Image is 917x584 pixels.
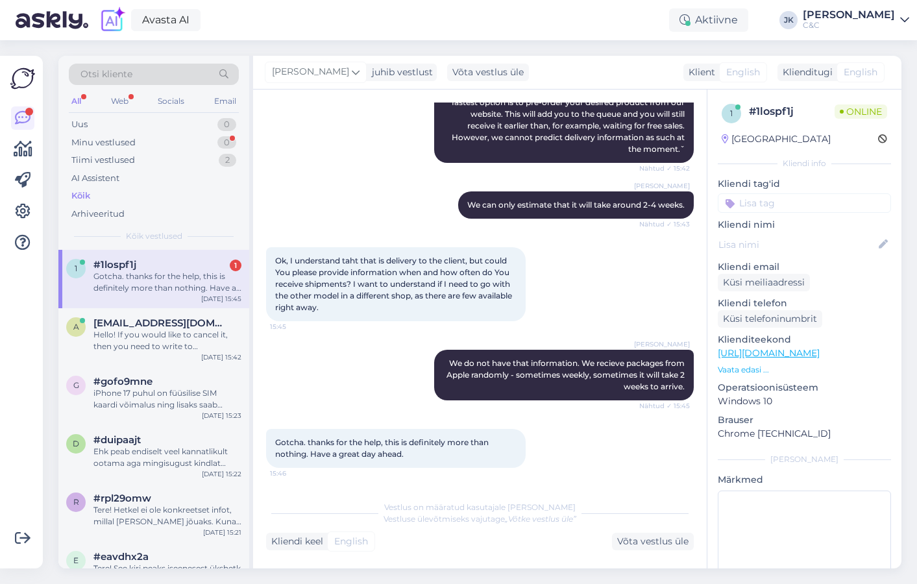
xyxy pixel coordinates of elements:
[93,551,149,563] span: #eavdhx2a
[73,555,79,565] span: e
[718,364,891,376] p: Vaata edasi ...
[718,218,891,232] p: Kliendi nimi
[108,93,131,110] div: Web
[718,297,891,310] p: Kliendi telefon
[634,339,690,349] span: [PERSON_NAME]
[384,502,576,512] span: Vestlus on määratud kasutajale [PERSON_NAME]
[447,64,529,81] div: Võta vestlus üle
[272,65,349,79] span: [PERSON_NAME]
[467,200,685,210] span: We can only estimate that it will take around 2-4 weeks.
[844,66,877,79] span: English
[217,118,236,131] div: 0
[73,322,79,332] span: a
[93,446,241,469] div: Ehk peab endiselt veel kannatlikult ootama aga mingisugust kindlat tarneaega kahjuks ei ole.
[683,66,715,79] div: Klient
[835,104,887,119] span: Online
[639,164,690,173] span: Nähtud ✓ 15:42
[93,329,241,352] div: Hello! If you would like to cancel it, then you need to write to [EMAIL_ADDRESS][DOMAIN_NAME]
[275,437,491,459] span: Gotcha. thanks for the help, this is definitely more than nothing. Have a great day ahead.
[93,387,241,411] div: iPhone 17 puhul on füüsilise SIM kaardi võimalus ning lisaks saab sisestada E-SIM.
[230,260,241,271] div: 1
[270,322,319,332] span: 15:45
[75,263,77,273] span: 1
[803,10,909,30] a: [PERSON_NAME]C&C
[93,504,241,528] div: Tere! Hetkel ei ole konkreetset infot, millal [PERSON_NAME] jõuaks. Kuna eeltellimusi on palju ja...
[93,259,136,271] span: #1lospf1j
[93,493,151,504] span: #rpl29omw
[93,271,241,294] div: Gotcha. thanks for the help, this is definitely more than nothing. Have a great day ahead.
[722,132,831,146] div: [GEOGRAPHIC_DATA]
[718,395,891,408] p: Windows 10
[505,514,576,524] i: „Võtke vestlus üle”
[718,193,891,213] input: Lisa tag
[718,454,891,465] div: [PERSON_NAME]
[71,136,136,149] div: Minu vestlused
[726,66,760,79] span: English
[779,11,798,29] div: JK
[73,380,79,390] span: g
[217,136,236,149] div: 0
[718,310,822,328] div: Küsi telefoninumbrit
[777,66,833,79] div: Klienditugi
[718,333,891,347] p: Klienditeekond
[73,439,79,448] span: d
[718,347,820,359] a: [URL][DOMAIN_NAME]
[612,533,694,550] div: Võta vestlus üle
[270,468,319,478] span: 15:46
[201,294,241,304] div: [DATE] 15:45
[718,427,891,441] p: Chrome [TECHNICAL_ID]
[803,20,895,30] div: C&C
[639,401,690,411] span: Nähtud ✓ 15:45
[718,158,891,169] div: Kliendi info
[718,413,891,427] p: Brauser
[202,411,241,420] div: [DATE] 15:23
[93,317,228,329] span: anderson_mathias@hotmail.com
[718,473,891,487] p: Märkmed
[202,469,241,479] div: [DATE] 15:22
[73,497,79,507] span: r
[203,528,241,537] div: [DATE] 15:21
[69,93,84,110] div: All
[71,172,119,185] div: AI Assistent
[93,434,141,446] span: #duipaajt
[634,181,690,191] span: [PERSON_NAME]
[275,256,514,312] span: Ok, I understand taht that is delivery to the client, but could You please provide information wh...
[126,230,182,242] span: Kõik vestlused
[201,352,241,362] div: [DATE] 15:42
[718,177,891,191] p: Kliendi tag'id
[718,381,891,395] p: Operatsioonisüsteem
[71,189,90,202] div: Kõik
[80,67,132,81] span: Otsi kliente
[749,104,835,119] div: # 1lospf1j
[93,376,153,387] span: #gofo9mne
[730,108,733,118] span: 1
[10,66,35,91] img: Askly Logo
[71,154,135,167] div: Tiimi vestlused
[639,219,690,229] span: Nähtud ✓ 15:43
[155,93,187,110] div: Socials
[367,66,433,79] div: juhib vestlust
[99,6,126,34] img: explore-ai
[219,154,236,167] div: 2
[803,10,895,20] div: [PERSON_NAME]
[718,274,810,291] div: Küsi meiliaadressi
[71,208,125,221] div: Arhiveeritud
[334,535,368,548] span: English
[446,358,687,391] span: We do not have that information. We recieve packages from Apple randomly - sometimes weekly, some...
[669,8,748,32] div: Aktiivne
[718,260,891,274] p: Kliendi email
[718,237,876,252] input: Lisa nimi
[212,93,239,110] div: Email
[266,535,323,548] div: Kliendi keel
[131,9,201,31] a: Avasta AI
[384,514,576,524] span: Vestluse ülevõtmiseks vajutage
[71,118,88,131] div: Uus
